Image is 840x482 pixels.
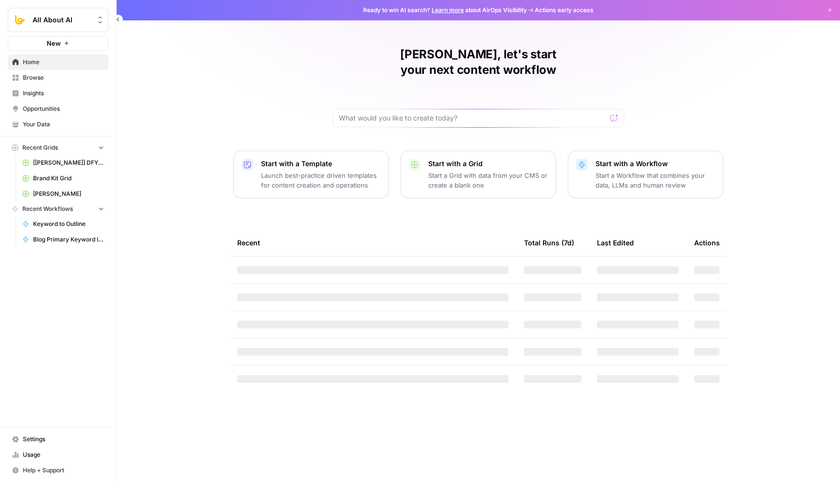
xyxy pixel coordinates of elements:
[23,89,104,98] span: Insights
[524,229,574,256] div: Total Runs (7d)
[261,171,381,190] p: Launch best-practice driven templates for content creation and operations
[22,205,73,213] span: Recent Workflows
[8,117,108,132] a: Your Data
[18,186,108,202] a: [PERSON_NAME]
[363,6,527,15] span: Ready to win AI search? about AirOps Visibility
[595,159,715,169] p: Start with a Workflow
[11,11,29,29] img: All About AI Logo
[47,38,61,48] span: New
[22,143,58,152] span: Recent Grids
[18,216,108,232] a: Keyword to Outline
[595,171,715,190] p: Start a Workflow that combines your data, LLMs and human review
[33,158,104,167] span: [[PERSON_NAME]] DFY POC👨‍🦲
[8,36,108,51] button: New
[8,202,108,216] button: Recent Workflows
[428,159,548,169] p: Start with a Grid
[23,450,104,459] span: Usage
[8,54,108,70] a: Home
[18,232,108,247] a: Blog Primary Keyword Identifier[Non-PR]
[597,229,634,256] div: Last Edited
[261,159,381,169] p: Start with a Template
[8,70,108,86] a: Browse
[535,6,594,15] span: Actions early access
[8,140,108,155] button: Recent Grids
[23,58,104,67] span: Home
[23,104,104,113] span: Opportunities
[432,6,464,14] a: Learn more
[428,171,548,190] p: Start a Grid with data from your CMS or create a blank one
[23,466,104,475] span: Help + Support
[18,171,108,186] a: Brand Kit Grid
[33,189,104,198] span: [PERSON_NAME]
[18,155,108,171] a: [[PERSON_NAME]] DFY POC👨‍🦲
[8,86,108,101] a: Insights
[8,463,108,478] button: Help + Support
[8,101,108,117] a: Opportunities
[694,229,720,256] div: Actions
[33,174,104,183] span: Brand Kit Grid
[8,431,108,447] a: Settings
[568,151,723,198] button: Start with a WorkflowStart a Workflow that combines your data, LLMs and human review
[237,229,508,256] div: Recent
[23,73,104,82] span: Browse
[33,235,104,244] span: Blog Primary Keyword Identifier[Non-PR]
[332,47,624,78] h1: [PERSON_NAME], let's start your next content workflow
[233,151,389,198] button: Start with a TemplateLaunch best-practice driven templates for content creation and operations
[8,8,108,32] button: Workspace: All About AI
[23,120,104,129] span: Your Data
[339,113,606,123] input: What would you like to create today?
[8,447,108,463] a: Usage
[23,435,104,444] span: Settings
[33,15,91,25] span: All About AI
[401,151,556,198] button: Start with a GridStart a Grid with data from your CMS or create a blank one
[33,220,104,228] span: Keyword to Outline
